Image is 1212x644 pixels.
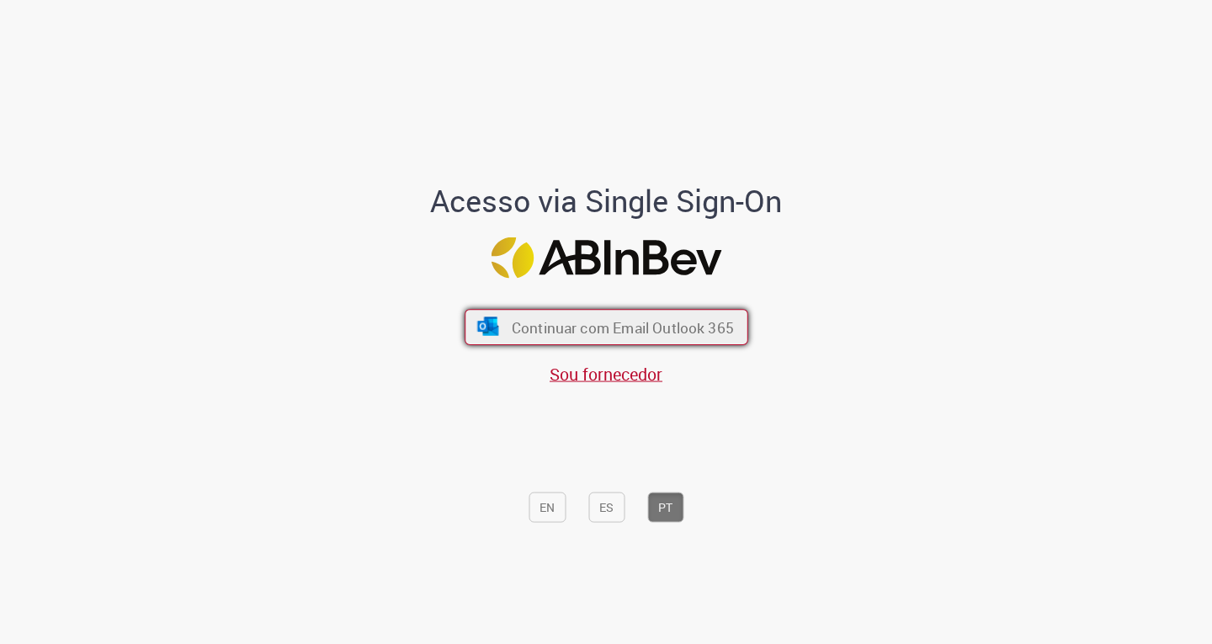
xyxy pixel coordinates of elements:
[588,492,625,522] button: ES
[465,309,748,345] button: ícone Azure/Microsoft 360 Continuar com Email Outlook 365
[529,492,566,522] button: EN
[540,499,555,515] font: EN
[476,317,500,336] img: ícone Azure/Microsoft 360
[511,317,733,337] font: Continuar com Email Outlook 365
[491,237,721,279] img: Logotipo ABInBev
[550,363,662,386] a: Sou fornecedor
[430,179,782,220] font: Acesso via Single Sign-On
[658,499,672,515] font: PT
[599,499,614,515] font: ES
[647,492,683,522] button: PT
